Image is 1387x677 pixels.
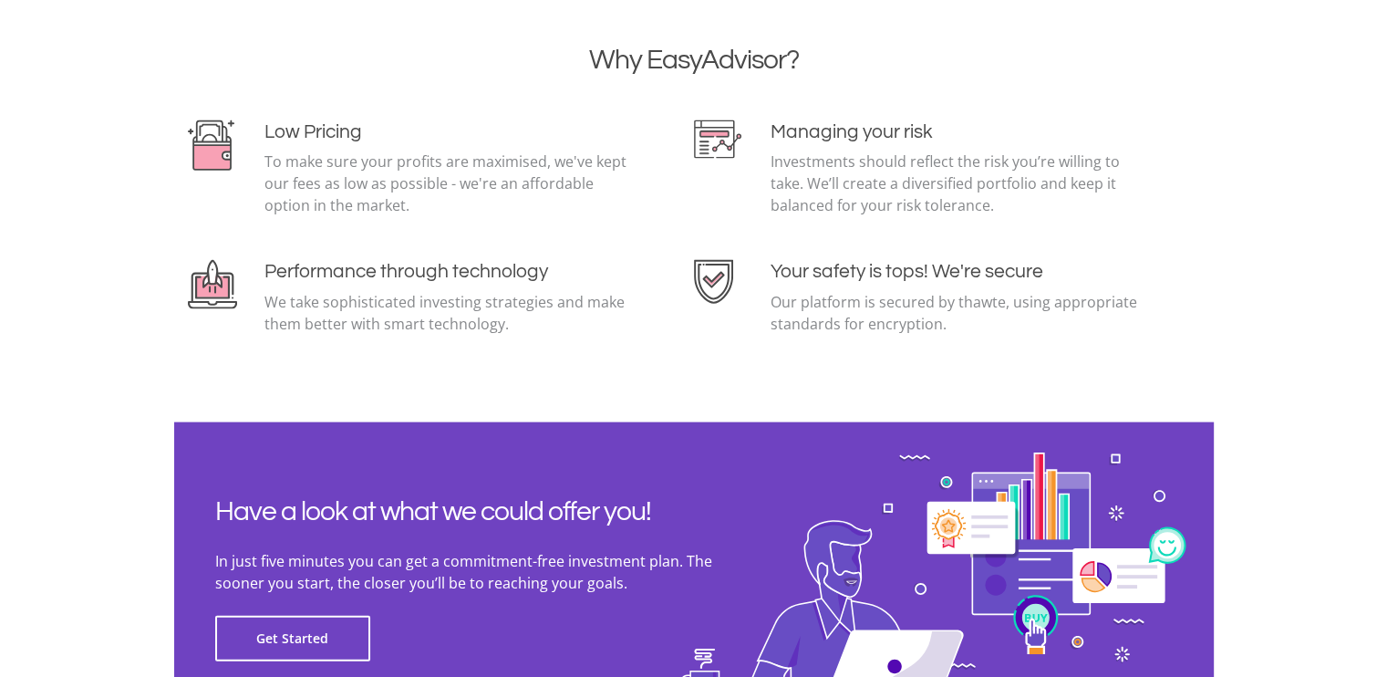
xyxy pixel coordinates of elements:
[771,151,1142,216] p: Investments should reflect the risk you’re willing to take. We’ll create a diversified portfolio ...
[264,291,636,335] p: We take sophisticated investing strategies and make them better with smart technology.
[188,44,1200,77] h2: Why EasyAdvisor?
[215,550,762,594] p: In just five minutes you can get a commitment-free investment plan. The sooner you start, the clo...
[771,291,1142,335] p: Our platform is secured by thawte, using appropriate standards for encryption.
[771,260,1142,283] h4: Your safety is tops! We're secure
[215,616,370,661] button: Get Started
[215,495,762,528] h2: Have a look at what we could offer you!
[264,120,636,143] h4: Low Pricing
[264,260,636,283] h4: Performance through technology
[771,120,1142,143] h4: Managing your risk
[264,151,636,216] p: To make sure your profits are maximised, we've kept our fees as low as possible - we're an afford...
